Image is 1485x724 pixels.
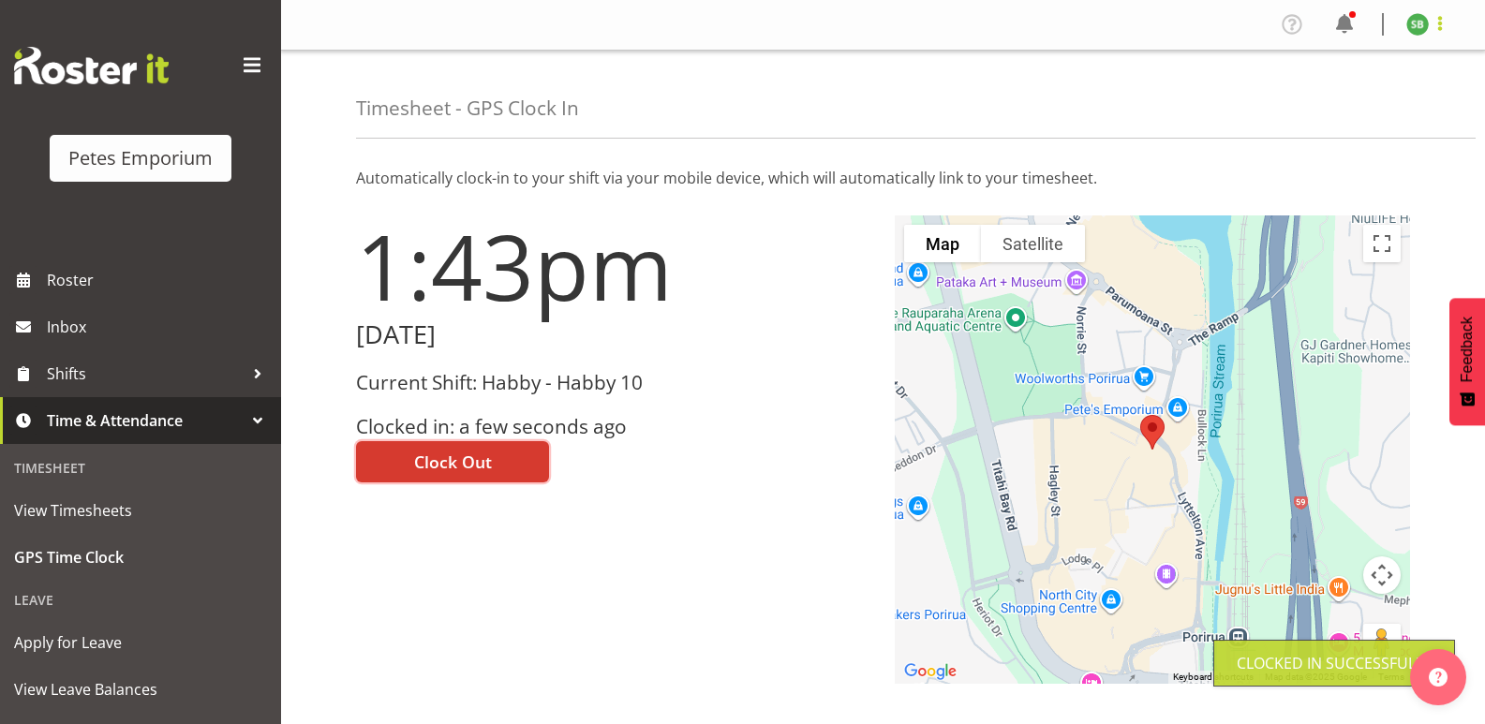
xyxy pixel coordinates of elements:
[47,406,244,435] span: Time & Attendance
[5,449,276,487] div: Timesheet
[899,659,961,684] a: Open this area in Google Maps (opens a new window)
[5,666,276,713] a: View Leave Balances
[5,534,276,581] a: GPS Time Clock
[47,313,272,341] span: Inbox
[1363,624,1401,661] button: Drag Pegman onto the map to open Street View
[1406,13,1429,36] img: stephanie-burden9828.jpg
[5,487,276,534] a: View Timesheets
[981,225,1085,262] button: Show satellite imagery
[5,619,276,666] a: Apply for Leave
[1449,298,1485,425] button: Feedback - Show survey
[904,225,981,262] button: Show street map
[47,360,244,388] span: Shifts
[356,320,872,349] h2: [DATE]
[14,496,267,525] span: View Timesheets
[356,372,872,393] h3: Current Shift: Habby - Habby 10
[1363,225,1401,262] button: Toggle fullscreen view
[414,450,492,474] span: Clock Out
[14,628,267,657] span: Apply for Leave
[68,144,213,172] div: Petes Emporium
[356,416,872,437] h3: Clocked in: a few seconds ago
[1237,652,1432,674] div: Clocked in Successfully
[356,441,549,482] button: Clock Out
[899,659,961,684] img: Google
[356,97,579,119] h4: Timesheet - GPS Clock In
[1429,668,1448,687] img: help-xxl-2.png
[47,266,272,294] span: Roster
[14,675,267,703] span: View Leave Balances
[1173,671,1254,684] button: Keyboard shortcuts
[1459,317,1476,382] span: Feedback
[356,215,872,317] h1: 1:43pm
[14,543,267,571] span: GPS Time Clock
[14,47,169,84] img: Rosterit website logo
[1363,556,1401,594] button: Map camera controls
[356,167,1410,189] p: Automatically clock-in to your shift via your mobile device, which will automatically link to you...
[5,581,276,619] div: Leave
